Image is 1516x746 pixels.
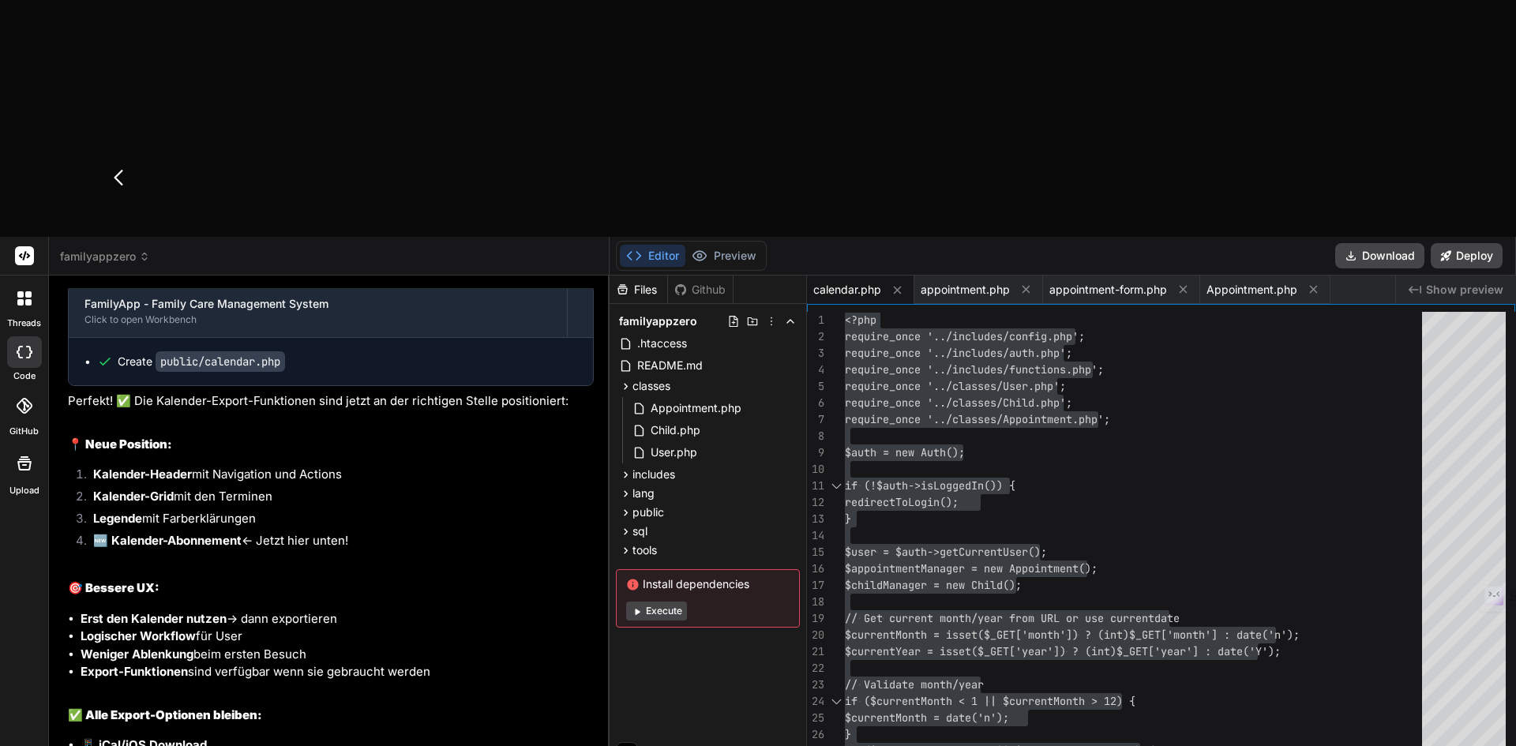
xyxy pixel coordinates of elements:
strong: Kalender-Grid [93,489,174,504]
span: appointment.php [921,282,1010,298]
span: $auth = new Auth(); [845,445,965,459]
button: Deploy [1431,243,1503,268]
label: Upload [9,484,39,497]
span: public [632,504,664,520]
div: Files [610,282,667,298]
span: Install dependencies [626,576,790,592]
span: $appointmentManager = new Appointment(); [845,561,1098,575]
strong: 🎯 Bessere UX: [68,580,159,595]
span: familyappzero [619,313,697,329]
div: 12 [807,494,824,511]
span: require_once '../includes/config.php'; [845,329,1085,343]
span: require_once '../includes/auth.php'; [845,346,1072,360]
div: 15 [807,544,824,560]
span: Appointment.php [649,399,743,418]
span: require_once '../includes/functions.php'; [845,362,1104,377]
span: <?php [845,313,876,327]
strong: 🆕 Kalender-Abonnement [93,533,242,548]
span: .htaccess [636,334,689,353]
div: Click to collapse the range. [826,693,846,710]
div: 2 [807,328,824,345]
strong: ✅ Alle Export-Optionen bleiben: [68,707,262,722]
label: code [13,369,36,383]
div: 18 [807,594,824,610]
span: Child.php [649,421,702,440]
div: 20 [807,627,824,643]
div: Click to open Workbench [84,313,551,326]
span: README.md [636,356,704,375]
div: 10 [807,461,824,478]
span: appointment-form.php [1049,282,1167,298]
span: tools [632,542,657,558]
span: familyappzero [60,249,150,264]
li: mit Farberklärungen [81,510,594,532]
span: redirectToLogin(); [845,495,959,509]
span: // Validate month/year [845,677,984,692]
strong: Weniger Ablenkung [81,647,193,662]
strong: Export-Funktionen [81,664,188,679]
label: GitHub [9,425,39,438]
div: 14 [807,527,824,544]
div: Github [668,282,733,298]
div: 8 [807,428,824,444]
span: Appointment.php [1206,282,1297,298]
div: 23 [807,677,824,693]
button: Download [1335,243,1424,268]
span: calendar.php [813,282,881,298]
span: classes [632,378,670,394]
div: 13 [807,511,824,527]
strong: Logischer Workflow [81,628,196,643]
span: Show preview [1426,282,1503,298]
span: if (!$auth->isLoggedIn()) { [845,478,1015,493]
span: User.php [649,443,699,462]
strong: Kalender-Header [93,467,192,482]
div: 3 [807,345,824,362]
div: 21 [807,643,824,660]
span: lang [632,485,655,501]
button: Editor [620,245,685,267]
div: 16 [807,560,824,577]
div: 5 [807,378,824,395]
div: 17 [807,577,824,594]
span: date [1154,611,1180,625]
span: sql [632,523,647,539]
label: threads [7,317,41,330]
div: Click to collapse the range. [826,478,846,494]
span: } [845,727,851,741]
strong: 📍 Neue Position: [68,437,172,452]
span: // Get current month/year from URL or use current [845,611,1154,625]
div: 11 [807,478,824,494]
p: Perfekt! ✅ Die Kalender-Export-Funktionen sind jetzt an der richtigen Stelle positioniert: [68,392,594,410]
span: } [845,512,851,526]
div: Create [118,354,285,369]
span: includes [632,467,675,482]
div: 9 [807,444,824,461]
code: public/calendar.php [156,351,285,372]
div: 25 [807,710,824,726]
button: Execute [626,602,687,620]
div: 22 [807,660,824,677]
span: require_once '../classes/User.php'; [845,379,1066,393]
span: $currentYear = isset($_GET['year']) ? (int)$_GET[' [845,644,1161,658]
span: if ($currentMonth < 1 || $currentMonth > 12) { [845,694,1135,708]
div: 4 [807,362,824,378]
div: 1 [807,312,824,328]
span: ['month'] : date('n'); [1161,628,1300,642]
span: require_once '../classes/Child.php'; [845,395,1072,410]
li: mit den Terminen [81,488,594,510]
li: beim ersten Besuch [81,646,594,664]
div: 26 [807,726,824,743]
strong: Legende [93,511,142,526]
button: FamilyApp - Family Care Management SystemClick to open Workbench [69,285,567,337]
span: $currentMonth = isset($_GET['month']) ? (int)$_GET [845,628,1161,642]
span: year'] : date('Y'); [1161,644,1281,658]
div: 24 [807,693,824,710]
strong: Erst den Kalender nutzen [81,611,227,626]
div: 7 [807,411,824,428]
li: mit Navigation und Actions [81,466,594,488]
div: FamilyApp - Family Care Management System [84,296,551,312]
button: Preview [685,245,763,267]
li: ← Jetzt hier unten! [81,532,594,554]
li: für User [81,628,594,646]
div: 6 [807,395,824,411]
